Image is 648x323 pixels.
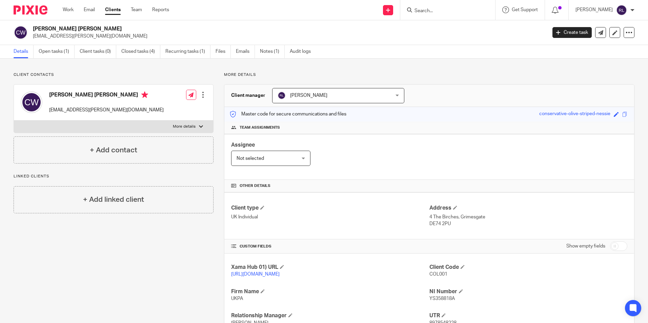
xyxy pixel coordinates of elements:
[290,45,316,58] a: Audit logs
[429,264,627,271] h4: Client Code
[90,145,137,155] h4: + Add contact
[231,244,429,249] h4: CUSTOM FIELDS
[231,272,280,277] a: [URL][DOMAIN_NAME]
[105,6,121,13] a: Clients
[231,92,265,99] h3: Client manager
[231,312,429,319] h4: Relationship Manager
[14,5,47,15] img: Pixie
[165,45,210,58] a: Recurring tasks (1)
[152,6,169,13] a: Reports
[429,296,455,301] span: YS358818A
[278,91,286,100] img: svg%3E
[231,296,243,301] span: UKPA
[429,214,627,220] p: 4 The Birches, Grimesgate
[414,8,475,14] input: Search
[39,45,75,58] a: Open tasks (1)
[429,272,447,277] span: COL001
[224,72,634,78] p: More details
[429,312,627,319] h4: UTR
[14,45,34,58] a: Details
[231,204,429,212] h4: Client type
[260,45,285,58] a: Notes (1)
[512,7,538,12] span: Get Support
[429,204,627,212] h4: Address
[63,6,74,13] a: Work
[33,25,440,33] h2: [PERSON_NAME] [PERSON_NAME]
[231,214,429,220] p: UK Individual
[231,264,429,271] h4: Xama Hub 01) URL
[566,243,605,250] label: Show empty fields
[552,27,592,38] a: Create task
[14,174,214,179] p: Linked clients
[84,6,95,13] a: Email
[240,125,280,130] span: Team assignments
[14,72,214,78] p: Client contacts
[240,183,270,189] span: Other details
[236,45,255,58] a: Emails
[49,107,164,113] p: [EMAIL_ADDRESS][PERSON_NAME][DOMAIN_NAME]
[575,6,613,13] p: [PERSON_NAME]
[121,45,160,58] a: Closed tasks (4)
[173,124,196,129] p: More details
[429,288,627,295] h4: NI Number
[616,5,627,16] img: svg%3E
[14,25,28,40] img: svg%3E
[237,156,264,161] span: Not selected
[231,142,255,148] span: Assignee
[229,111,346,117] p: Master code for secure communications and files
[80,45,116,58] a: Client tasks (0)
[49,91,164,100] h4: [PERSON_NAME] [PERSON_NAME]
[231,288,429,295] h4: Firm Name
[290,93,327,98] span: [PERSON_NAME]
[83,194,144,205] h4: + Add linked client
[33,33,542,40] p: [EMAIL_ADDRESS][PERSON_NAME][DOMAIN_NAME]
[21,91,42,113] img: svg%3E
[429,220,627,227] p: DE74 2PU
[216,45,231,58] a: Files
[141,91,148,98] i: Primary
[131,6,142,13] a: Team
[539,110,610,118] div: conservative-olive-striped-nessie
